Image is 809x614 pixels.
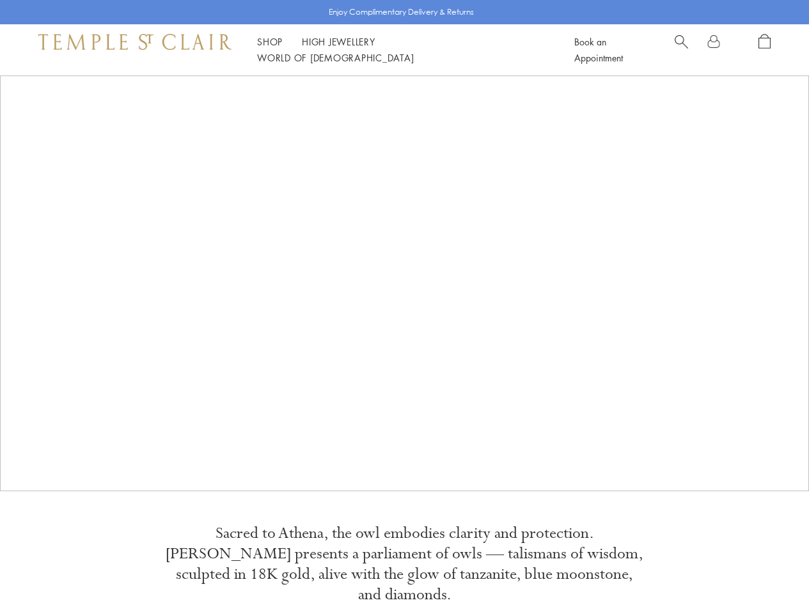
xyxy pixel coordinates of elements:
[574,35,623,64] a: Book an Appointment
[38,34,232,49] img: Temple St. Clair
[675,34,688,66] a: Search
[165,523,645,605] p: Sacred to Athena, the owl embodies clarity and protection. [PERSON_NAME] presents a parliament of...
[257,35,283,48] a: ShopShop
[257,34,546,66] nav: Main navigation
[257,51,414,64] a: World of [DEMOGRAPHIC_DATA]World of [DEMOGRAPHIC_DATA]
[758,34,771,66] a: Open Shopping Bag
[329,6,474,19] p: Enjoy Complimentary Delivery & Returns
[302,35,375,48] a: High JewelleryHigh Jewellery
